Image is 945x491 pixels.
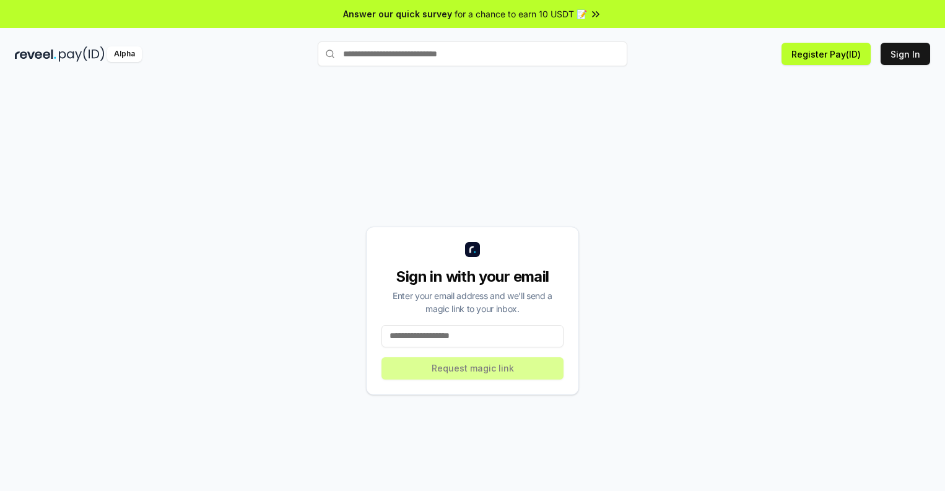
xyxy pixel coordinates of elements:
img: pay_id [59,46,105,62]
button: Register Pay(ID) [782,43,871,65]
img: reveel_dark [15,46,56,62]
div: Sign in with your email [381,267,564,287]
span: Answer our quick survey [343,7,452,20]
button: Sign In [881,43,930,65]
div: Enter your email address and we’ll send a magic link to your inbox. [381,289,564,315]
span: for a chance to earn 10 USDT 📝 [455,7,587,20]
img: logo_small [465,242,480,257]
div: Alpha [107,46,142,62]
